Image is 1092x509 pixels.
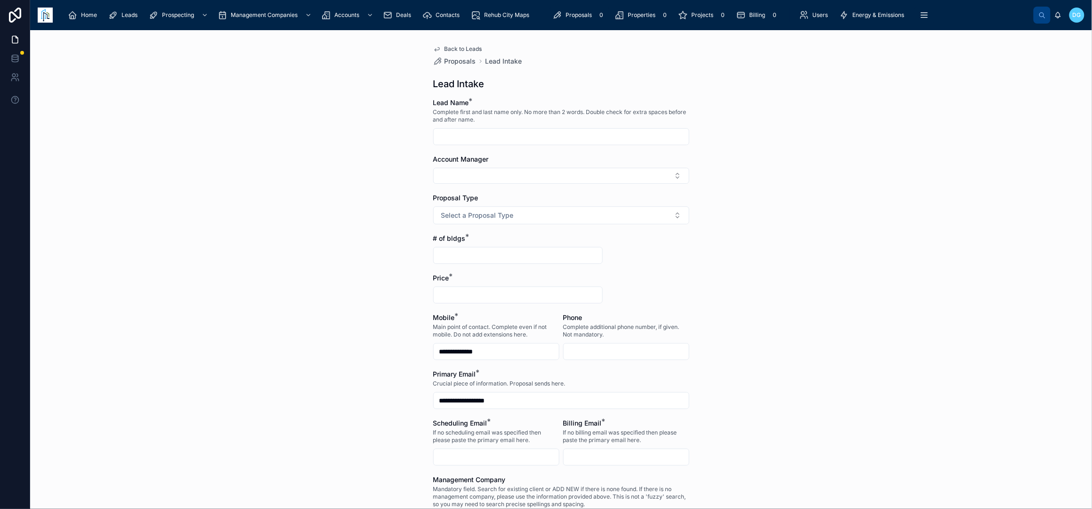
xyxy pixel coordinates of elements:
a: Billing0 [733,7,783,24]
span: Back to Leads [445,45,482,53]
span: Lead Name [433,99,469,107]
div: scrollable content [60,5,1034,25]
a: Back to Leads [433,45,482,53]
span: Phone [563,313,582,321]
span: Primary Email [433,370,476,378]
span: Scheduling Email [433,419,487,427]
span: Account Manager [433,155,489,163]
a: Energy & Emissions [837,7,911,24]
span: Price [433,274,449,282]
span: Rehub City Maps [484,11,529,19]
span: DG [1073,11,1081,19]
span: Crucial piece of information. Proposal sends here. [433,380,566,387]
span: Complete first and last name only. No more than 2 words. Double check for extra spaces before and... [433,108,689,123]
span: Energy & Emissions [853,11,905,19]
a: Proposals [433,57,476,66]
a: Users [797,7,835,24]
a: Contacts [420,7,466,24]
span: Billing [749,11,765,19]
span: Deals [396,11,411,19]
a: Accounts [318,7,378,24]
span: Contacts [436,11,460,19]
span: Billing Email [563,419,602,427]
button: Select Button [433,168,689,184]
a: Prospecting [146,7,213,24]
span: Mandatory field. Search for existing client or ADD NEW if there is none found. If there is no man... [433,485,689,508]
a: Home [65,7,104,24]
span: If no billing email was specified then please paste the primary email here. [563,429,689,444]
span: Proposals [566,11,592,19]
a: Rehub City Maps [468,7,536,24]
button: Select Button [433,206,689,224]
div: 0 [717,9,728,21]
a: Leads [105,7,144,24]
span: Select a Proposal Type [441,211,514,220]
span: Projects [691,11,713,19]
div: 0 [659,9,671,21]
span: Accounts [334,11,359,19]
a: Lead Intake [485,57,522,66]
span: Leads [121,11,138,19]
a: Proposals0 [550,7,610,24]
a: Deals [380,7,418,24]
span: If no scheduling email was specified then please paste the primary email here. [433,429,559,444]
span: Prospecting [162,11,194,19]
span: Complete additional phone number, if given. Not mandatory. [563,323,689,338]
span: Management Companies [231,11,298,19]
a: Projects0 [675,7,731,24]
img: App logo [38,8,53,23]
span: Mobile [433,313,455,321]
span: Properties [628,11,655,19]
span: Proposals [445,57,476,66]
div: 0 [596,9,607,21]
div: 0 [769,9,780,21]
h1: Lead Intake [433,77,485,90]
span: # of bldgs [433,234,466,242]
span: Home [81,11,97,19]
span: Users [813,11,828,19]
a: Management Companies [215,7,316,24]
span: Proposal Type [433,194,478,202]
span: Main point of contact. Complete even if not mobile. Do not add extensions here. [433,323,559,338]
a: Properties0 [612,7,673,24]
span: Management Company [433,476,506,484]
